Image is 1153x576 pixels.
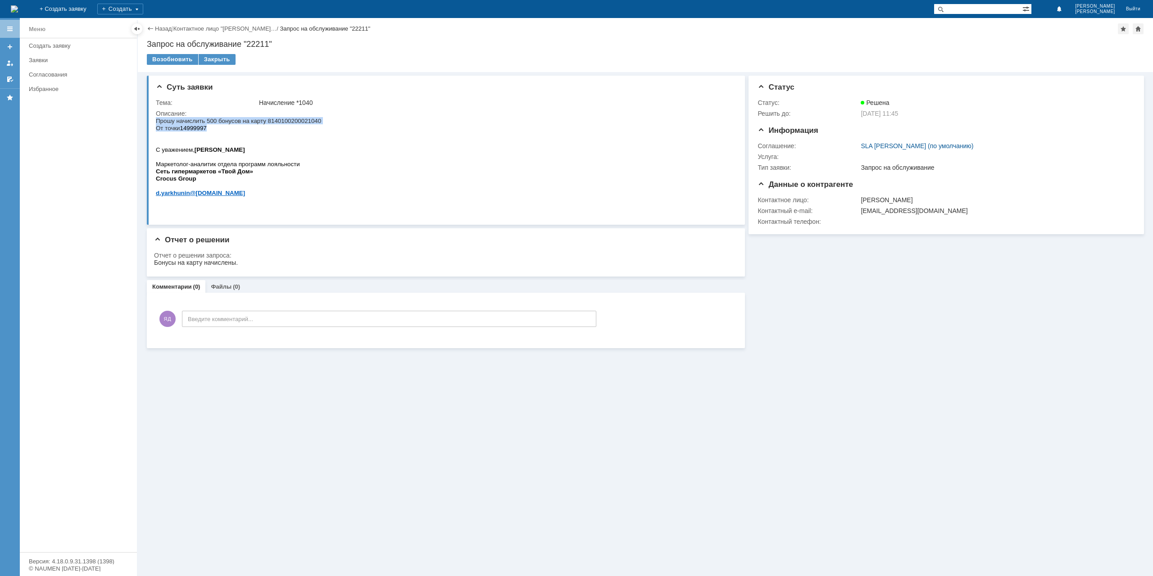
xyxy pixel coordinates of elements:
[25,68,135,82] a: Согласования
[29,566,128,571] div: © NAUMEN [DATE]-[DATE]
[152,283,192,290] a: Комментарии
[1022,4,1031,13] span: Расширенный поиск
[29,71,132,78] div: Согласования
[173,25,280,32] div: /
[154,236,229,244] span: Отчет о решении
[758,153,859,160] div: Услуга:
[29,86,122,92] div: Избранное
[147,40,1144,49] div: Запрос на обслуживание "22211"
[34,73,90,79] span: @[DOMAIN_NAME]
[758,218,859,225] div: Контактный телефон:
[29,558,128,564] div: Версия: 4.18.0.9.31.1398 (1398)
[29,24,45,35] div: Меню
[25,53,135,67] a: Заявки
[758,164,859,171] div: Тип заявки:
[861,142,973,150] a: SLA [PERSON_NAME] (по умолчанию)
[154,252,732,259] div: Отчет о решении запроса:
[758,180,853,189] span: Данные о контрагенте
[758,207,859,214] div: Контактный e-mail:
[39,29,89,36] b: [PERSON_NAME]
[156,110,732,117] div: Описание:
[173,25,277,32] a: Контактное лицо "[PERSON_NAME]…
[758,126,818,135] span: Информация
[132,23,142,34] div: Скрыть меню
[25,39,135,53] a: Создать заявку
[1075,9,1115,14] span: [PERSON_NAME]
[861,207,1129,214] div: [EMAIL_ADDRESS][DOMAIN_NAME]
[193,283,200,290] div: (0)
[211,283,232,290] a: Файлы
[97,4,143,14] div: Создать
[1133,23,1144,34] div: Сделать домашней страницей
[24,8,50,14] span: 14999997
[23,58,41,65] span: Group
[11,5,18,13] img: logo
[3,40,17,54] a: Создать заявку
[1075,4,1115,9] span: [PERSON_NAME]
[758,83,794,91] span: Статус
[3,56,17,70] a: Мои заявки
[155,25,172,32] a: Назад
[758,142,859,150] div: Соглашение:
[156,83,213,91] span: Суть заявки
[156,99,257,106] div: Тема:
[233,283,240,290] div: (0)
[259,99,730,106] div: Начисление *1040
[3,72,17,86] a: Мои согласования
[861,196,1129,204] div: [PERSON_NAME]
[861,164,1129,171] div: Запрос на обслуживание
[861,99,889,106] span: Решена
[172,25,173,32] div: |
[29,57,132,63] div: Заявки
[1118,23,1129,34] div: Добавить в избранное
[159,311,176,327] span: ЯД
[29,42,132,49] div: Создать заявку
[758,99,859,106] div: Статус:
[861,110,898,117] span: [DATE] 11:45
[280,25,370,32] div: Запрос на обслуживание "22211"
[758,196,859,204] div: Контактное лицо:
[11,5,18,13] a: Перейти на домашнюю страницу
[758,110,859,117] div: Решить до:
